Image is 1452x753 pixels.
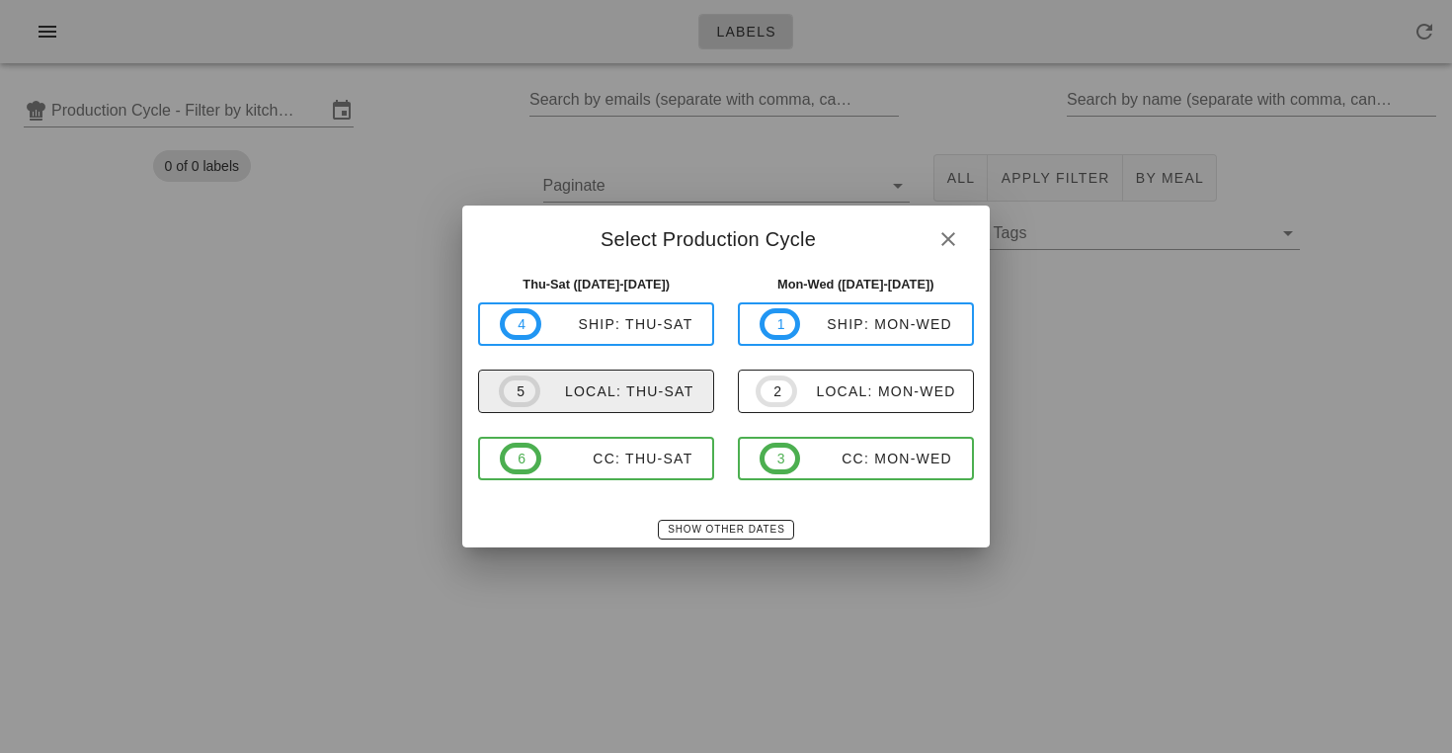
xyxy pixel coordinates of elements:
span: Show Other Dates [667,524,784,535]
strong: Thu-Sat ([DATE]-[DATE]) [523,277,670,292]
span: 3 [776,448,784,469]
span: 2 [772,380,780,402]
span: 6 [517,448,524,469]
button: 4ship: Thu-Sat [478,302,714,346]
span: 1 [776,313,784,335]
button: 2local: Mon-Wed [738,370,974,413]
div: ship: Thu-Sat [541,316,693,332]
div: CC: Thu-Sat [541,451,693,466]
button: 6CC: Thu-Sat [478,437,714,480]
span: 4 [517,313,524,335]
div: local: Mon-Wed [797,383,956,399]
span: 5 [516,380,524,402]
button: 5local: Thu-Sat [478,370,714,413]
strong: Mon-Wed ([DATE]-[DATE]) [777,277,934,292]
div: CC: Mon-Wed [800,451,952,466]
button: 1ship: Mon-Wed [738,302,974,346]
button: 3CC: Mon-Wed [738,437,974,480]
div: local: Thu-Sat [540,383,694,399]
div: ship: Mon-Wed [800,316,952,332]
div: Select Production Cycle [462,206,989,267]
button: Show Other Dates [658,520,793,540]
